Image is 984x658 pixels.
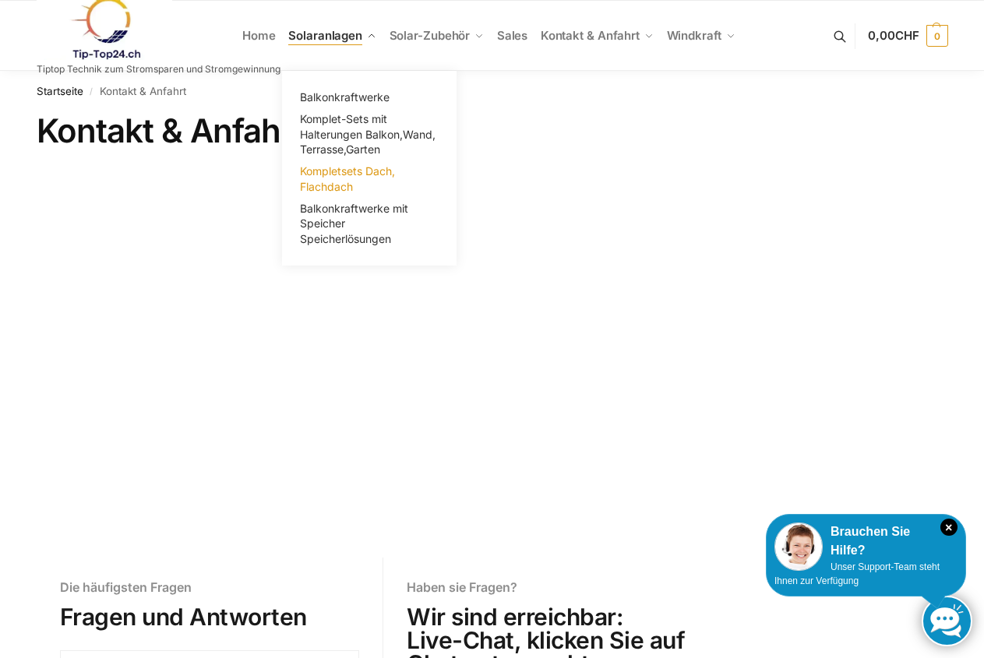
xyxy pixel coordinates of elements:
span: Komplet-Sets mit Halterungen Balkon,Wand, Terrasse,Garten [300,112,436,156]
span: Sales [497,28,528,43]
a: 0,00CHF 0 [868,12,947,59]
span: 0,00 [868,28,919,43]
div: Brauchen Sie Hilfe? [774,523,958,560]
a: Sales [490,1,534,71]
span: Unser Support-Team steht Ihnen zur Verfügung [774,561,940,586]
h6: Die häufigsten Fragen [60,581,360,593]
span: Balkonkraftwerke mit Speicher Speicherlösungen [300,202,408,245]
span: Kompletsets Dach, Flachdach [300,164,395,193]
h6: Haben sie Fragen? [407,581,706,593]
i: Schließen [940,519,958,536]
span: Solar-Zubehör [390,28,471,43]
a: Balkonkraftwerke [291,86,447,108]
a: Kontakt & Anfahrt [534,1,660,71]
h2: Fragen und Antworten [60,605,360,628]
span: Solaranlagen [288,28,362,43]
a: Balkonkraftwerke mit Speicher Speicherlösungen [291,198,447,250]
span: / [83,86,100,98]
h1: Kontakt & Anfahrt [37,111,948,150]
img: Customer service [774,523,823,571]
a: Solaranlagen [282,1,383,71]
a: Windkraft [660,1,742,71]
span: CHF [895,28,919,43]
a: Komplet-Sets mit Halterungen Balkon,Wand, Terrasse,Garten [291,108,447,160]
p: Tiptop Technik zum Stromsparen und Stromgewinnung [37,65,280,74]
span: Balkonkraftwerke [300,90,390,104]
span: Kontakt & Anfahrt [541,28,640,43]
nav: Breadcrumb [37,71,948,111]
a: Startseite [37,85,83,97]
a: Kompletsets Dach, Flachdach [291,160,447,198]
span: 0 [926,25,948,47]
span: Windkraft [667,28,721,43]
a: Solar-Zubehör [383,1,490,71]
